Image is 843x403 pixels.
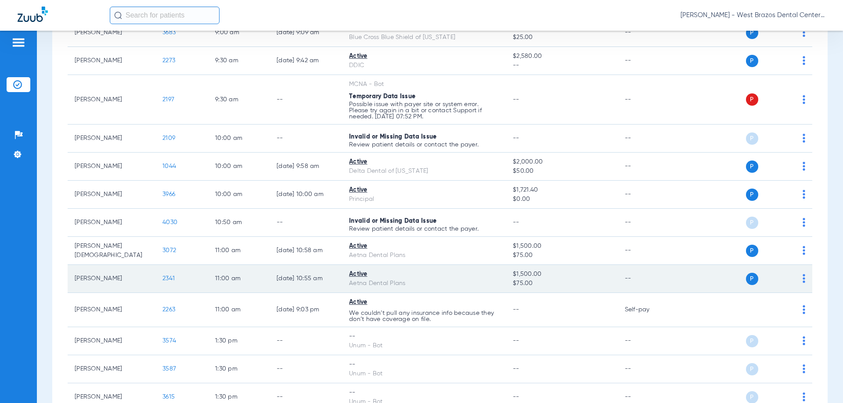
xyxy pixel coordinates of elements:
[803,190,805,199] img: group-dot-blue.svg
[68,125,155,153] td: [PERSON_NAME]
[513,52,610,61] span: $2,580.00
[803,364,805,373] img: group-dot-blue.svg
[68,181,155,209] td: [PERSON_NAME]
[270,181,342,209] td: [DATE] 10:00 AM
[803,162,805,171] img: group-dot-blue.svg
[513,33,610,42] span: $25.00
[270,265,342,293] td: [DATE] 10:55 AM
[68,265,155,293] td: [PERSON_NAME]
[513,96,519,103] span: --
[746,55,758,67] span: P
[746,93,758,106] span: P
[349,93,415,100] span: Temporary Data Issue
[349,251,499,260] div: Aetna Dental Plans
[208,327,270,355] td: 1:30 PM
[208,355,270,383] td: 1:30 PM
[803,392,805,401] img: group-dot-blue.svg
[208,265,270,293] td: 11:00 AM
[618,75,677,125] td: --
[162,275,175,282] span: 2341
[746,160,758,173] span: P
[114,11,122,19] img: Search Icon
[513,242,610,251] span: $1,500.00
[162,135,175,141] span: 2109
[513,219,519,225] span: --
[618,153,677,181] td: --
[349,185,499,195] div: Active
[513,394,519,400] span: --
[162,219,177,225] span: 4030
[746,245,758,257] span: P
[349,310,499,322] p: We couldn’t pull any insurance info because they don’t have coverage on file.
[803,95,805,104] img: group-dot-blue.svg
[349,52,499,61] div: Active
[68,153,155,181] td: [PERSON_NAME]
[270,327,342,355] td: --
[162,338,176,344] span: 3574
[349,33,499,42] div: Blue Cross Blue Shield of [US_STATE]
[162,191,175,197] span: 3966
[513,195,610,204] span: $0.00
[270,355,342,383] td: --
[162,307,175,313] span: 2263
[618,125,677,153] td: --
[513,135,519,141] span: --
[746,189,758,201] span: P
[803,134,805,143] img: group-dot-blue.svg
[270,237,342,265] td: [DATE] 10:58 AM
[18,7,48,22] img: Zuub Logo
[68,75,155,125] td: [PERSON_NAME]
[270,209,342,237] td: --
[618,293,677,327] td: Self-pay
[513,157,610,167] span: $2,000.00
[110,7,220,24] input: Search for patients
[803,305,805,314] img: group-dot-blue.svg
[349,298,499,307] div: Active
[513,307,519,313] span: --
[513,270,610,279] span: $1,500.00
[513,185,610,195] span: $1,721.40
[746,217,758,229] span: P
[270,293,342,327] td: [DATE] 9:03 PM
[208,75,270,125] td: 9:30 AM
[270,125,342,153] td: --
[513,61,610,70] span: --
[513,251,610,260] span: $75.00
[349,80,499,89] div: MCNA - Bot
[162,57,175,64] span: 2273
[208,153,270,181] td: 10:00 AM
[349,101,499,120] p: Possible issue with payer site or system error. Please try again in a bit or contact Support if n...
[681,11,825,20] span: [PERSON_NAME] - West Brazos Dental Center [GEOGRAPHIC_DATA]
[349,142,499,148] p: Review patient details or contact the payer.
[162,29,176,36] span: 3683
[746,273,758,285] span: P
[349,61,499,70] div: DDIC
[270,19,342,47] td: [DATE] 9:09 AM
[270,75,342,125] td: --
[208,47,270,75] td: 9:30 AM
[68,237,155,265] td: [PERSON_NAME][DEMOGRAPHIC_DATA]
[270,153,342,181] td: [DATE] 9:58 AM
[270,47,342,75] td: [DATE] 9:42 AM
[349,195,499,204] div: Principal
[618,47,677,75] td: --
[349,369,499,378] div: Unum - Bot
[208,293,270,327] td: 11:00 AM
[618,355,677,383] td: --
[208,19,270,47] td: 9:00 AM
[803,336,805,345] img: group-dot-blue.svg
[746,363,758,375] span: P
[68,293,155,327] td: [PERSON_NAME]
[746,335,758,347] span: P
[349,226,499,232] p: Review patient details or contact the payer.
[803,28,805,37] img: group-dot-blue.svg
[746,27,758,39] span: P
[618,181,677,209] td: --
[349,270,499,279] div: Active
[68,327,155,355] td: [PERSON_NAME]
[618,327,677,355] td: --
[349,279,499,288] div: Aetna Dental Plans
[349,332,499,341] div: --
[349,341,499,350] div: Unum - Bot
[349,157,499,167] div: Active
